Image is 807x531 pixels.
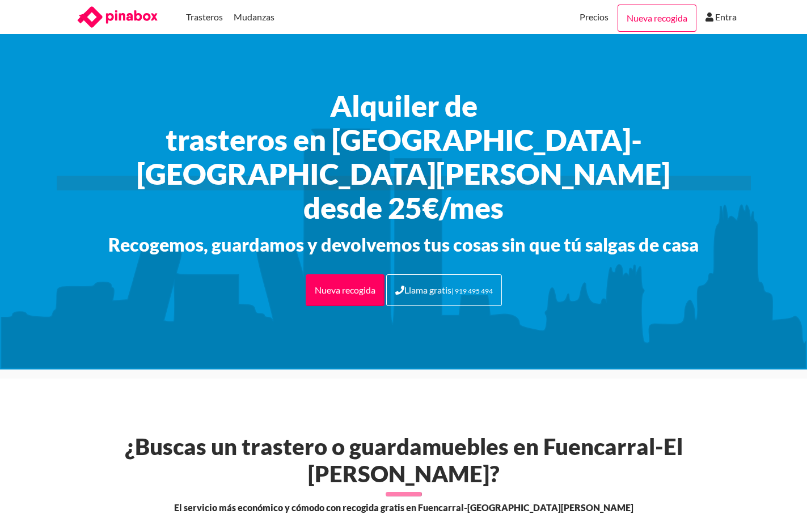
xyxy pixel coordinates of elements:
[64,233,744,256] h3: Recogemos, guardamos y devolvemos tus cosas sin que tú salgas de casa
[618,5,696,32] a: Nueva recogida
[306,274,385,306] a: Nueva recogida
[451,287,493,295] small: | 919 495 494
[386,274,502,306] a: Llama gratis| 919 495 494
[64,88,744,224] h1: Alquiler de desde 25€/mes
[64,122,744,190] span: trasteros en [GEOGRAPHIC_DATA]-[GEOGRAPHIC_DATA][PERSON_NAME]‎
[174,501,633,515] span: El servicio más económico y cómodo con recogida gratis en Fuencarral-[GEOGRAPHIC_DATA][PERSON_NAME]‎
[68,433,740,487] h2: ¿Buscas un trastero o guardamuebles en Fuencarral-El [PERSON_NAME]‎?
